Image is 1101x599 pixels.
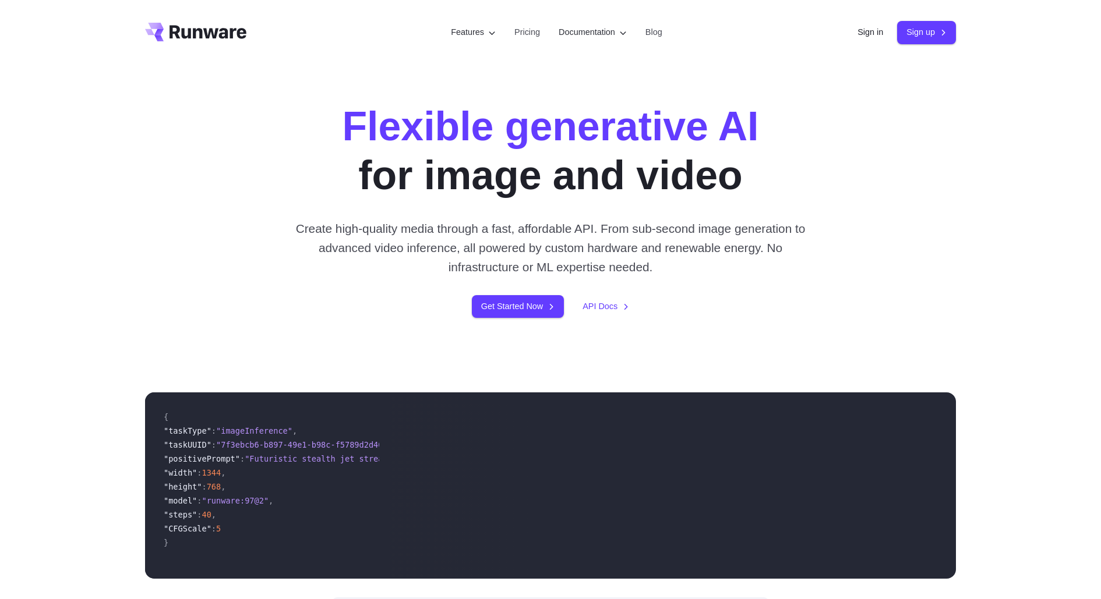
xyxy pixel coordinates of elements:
span: : [240,454,245,463]
span: , [221,468,225,477]
a: Sign in [857,26,883,39]
a: Go to / [145,23,246,41]
span: : [197,510,202,519]
span: : [211,440,216,449]
span: 40 [202,510,211,519]
a: Sign up [897,21,956,44]
h1: for image and video [342,102,758,200]
span: , [269,496,273,505]
span: "positivePrompt" [164,454,240,463]
label: Documentation [559,26,627,39]
span: "height" [164,482,202,491]
span: , [211,510,216,519]
span: "7f3ebcb6-b897-49e1-b98c-f5789d2d40d7" [216,440,397,449]
span: : [197,468,202,477]
label: Features [451,26,496,39]
span: "runware:97@2" [202,496,269,505]
span: : [197,496,202,505]
span: "CFGScale" [164,524,211,533]
span: , [221,482,225,491]
span: : [202,482,206,491]
span: 768 [207,482,221,491]
span: "imageInference" [216,426,292,435]
span: "model" [164,496,197,505]
span: "steps" [164,510,197,519]
span: "taskUUID" [164,440,211,449]
a: API Docs [583,300,629,313]
span: "width" [164,468,197,477]
a: Pricing [514,26,540,39]
span: "taskType" [164,426,211,435]
span: { [164,412,168,421]
a: Get Started Now [472,295,564,318]
span: 5 [216,524,221,533]
span: } [164,538,168,547]
p: Create high-quality media through a fast, affordable API. From sub-second image generation to adv... [291,219,810,277]
a: Blog [645,26,662,39]
span: : [211,426,216,435]
span: "Futuristic stealth jet streaking through a neon-lit cityscape with glowing purple exhaust" [245,454,679,463]
span: : [211,524,216,533]
span: 1344 [202,468,221,477]
span: , [292,426,297,435]
strong: Flexible generative AI [342,104,758,149]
